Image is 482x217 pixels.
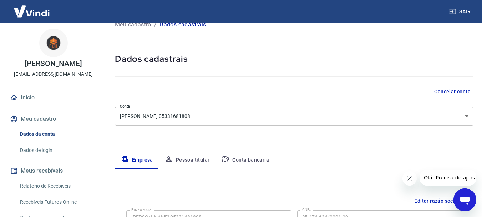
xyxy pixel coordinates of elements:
[448,5,473,18] button: Sair
[17,127,98,142] a: Dados da conta
[115,53,473,65] h5: Dados cadastrais
[131,207,152,212] label: Razão social
[159,152,215,169] button: Pessoa titular
[115,152,159,169] button: Empresa
[420,170,476,186] iframe: Mensagem da empresa
[9,163,98,179] button: Meus recebíveis
[431,85,473,98] button: Cancelar conta
[17,179,98,193] a: Relatório de Recebíveis
[115,107,473,126] div: [PERSON_NAME] 05331681808
[17,143,98,158] a: Dados de login
[159,20,206,29] p: Dados cadastrais
[453,188,476,211] iframe: Botão para abrir a janela de mensagens
[9,90,98,105] a: Início
[9,0,55,22] img: Vindi
[215,152,275,169] button: Conta bancária
[154,20,157,29] p: /
[4,5,60,11] span: Olá! Precisa de ajuda?
[25,60,82,68] p: [PERSON_NAME]
[302,207,311,212] label: CNPJ
[120,104,130,109] label: Conta
[402,171,417,186] iframe: Fechar mensagem
[411,194,462,208] button: Editar razão social
[39,29,68,57] img: dbdd4711-c482-437f-a5f1-b3fd34e5259b.jpeg
[115,20,151,29] a: Meu cadastro
[14,70,93,78] p: [EMAIL_ADDRESS][DOMAIN_NAME]
[9,111,98,127] button: Meu cadastro
[17,195,98,209] a: Recebíveis Futuros Online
